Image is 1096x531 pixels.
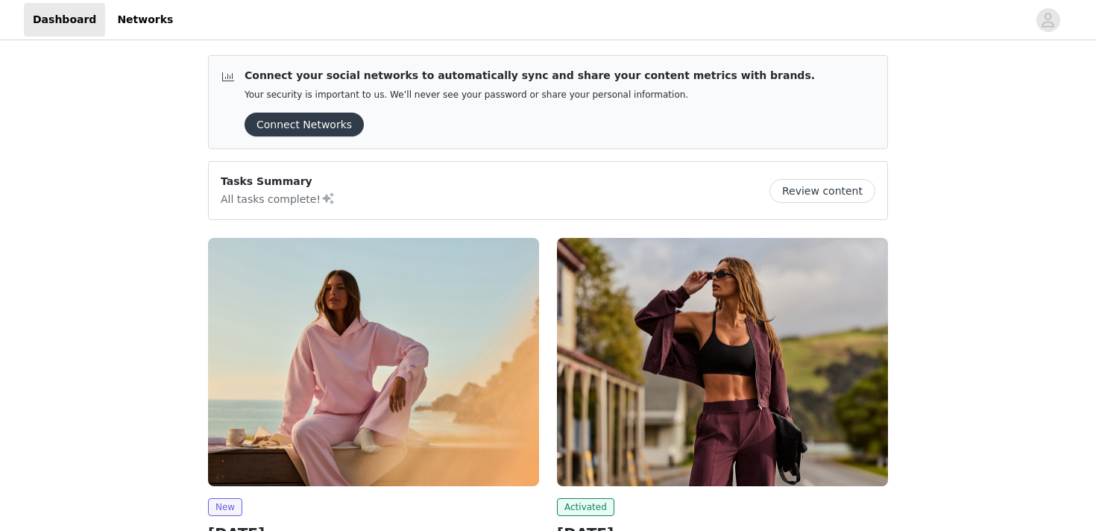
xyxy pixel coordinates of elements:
img: Fabletics [208,238,539,486]
div: avatar [1041,8,1055,32]
span: Activated [557,498,614,516]
span: New [208,498,242,516]
p: Tasks Summary [221,174,336,189]
p: Your security is important to us. We’ll never see your password or share your personal information. [245,89,815,101]
img: Fabletics [557,238,888,486]
p: Connect your social networks to automatically sync and share your content metrics with brands. [245,68,815,84]
a: Networks [108,3,182,37]
button: Review content [769,179,875,203]
a: Dashboard [24,3,105,37]
button: Connect Networks [245,113,364,136]
p: All tasks complete! [221,189,336,207]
